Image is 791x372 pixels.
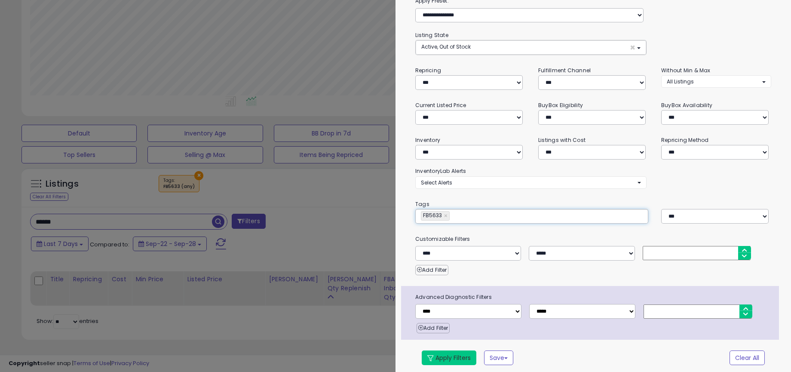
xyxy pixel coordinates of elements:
small: Repricing Method [661,136,709,144]
small: Current Listed Price [415,101,466,109]
small: Listings with Cost [538,136,586,144]
button: All Listings [661,75,771,88]
small: BuyBox Availability [661,101,712,109]
button: Apply Filters [422,350,476,365]
button: Add Filter [415,265,448,275]
small: Listing State [415,31,448,39]
span: All Listings [667,78,694,85]
button: Active, Out of Stock × [416,40,646,55]
small: Tags [409,200,778,209]
small: Inventory [415,136,440,144]
span: FB5633 [421,212,442,219]
small: Fulfillment Channel [538,67,591,74]
button: Save [484,350,513,365]
span: Select Alerts [421,179,452,186]
span: Active, Out of Stock [421,43,471,50]
small: Customizable Filters [409,234,778,244]
button: Clear All [730,350,765,365]
span: Advanced Diagnostic Filters [409,292,779,302]
small: InventoryLab Alerts [415,167,466,175]
small: Repricing [415,67,441,74]
a: × [444,212,449,220]
span: × [630,43,635,52]
small: BuyBox Eligibility [538,101,583,109]
small: Without Min & Max [661,67,711,74]
button: Add Filter [417,323,450,333]
button: Select Alerts [415,176,647,189]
